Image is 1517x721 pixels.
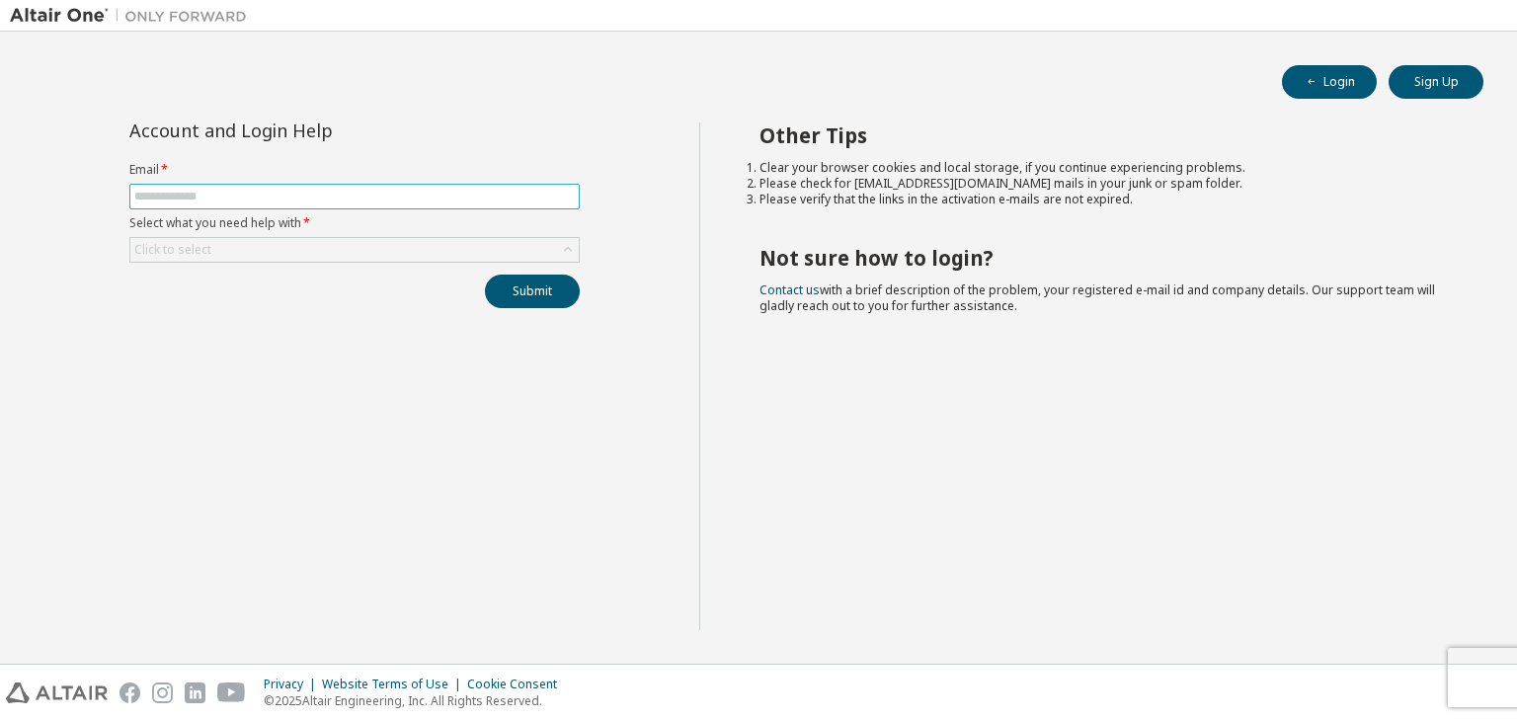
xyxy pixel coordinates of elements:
label: Email [129,162,580,178]
img: youtube.svg [217,682,246,703]
button: Sign Up [1389,65,1483,99]
div: Click to select [130,238,579,262]
img: linkedin.svg [185,682,205,703]
li: Please verify that the links in the activation e-mails are not expired. [759,192,1449,207]
img: instagram.svg [152,682,173,703]
button: Login [1282,65,1377,99]
li: Please check for [EMAIL_ADDRESS][DOMAIN_NAME] mails in your junk or spam folder. [759,176,1449,192]
a: Contact us [759,281,820,298]
img: altair_logo.svg [6,682,108,703]
div: Account and Login Help [129,122,490,138]
div: Cookie Consent [467,677,569,692]
h2: Not sure how to login? [759,245,1449,271]
div: Website Terms of Use [322,677,467,692]
img: facebook.svg [120,682,140,703]
label: Select what you need help with [129,215,580,231]
h2: Other Tips [759,122,1449,148]
div: Click to select [134,242,211,258]
span: with a brief description of the problem, your registered e-mail id and company details. Our suppo... [759,281,1435,314]
div: Privacy [264,677,322,692]
p: © 2025 Altair Engineering, Inc. All Rights Reserved. [264,692,569,709]
img: Altair One [10,6,257,26]
li: Clear your browser cookies and local storage, if you continue experiencing problems. [759,160,1449,176]
button: Submit [485,275,580,308]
